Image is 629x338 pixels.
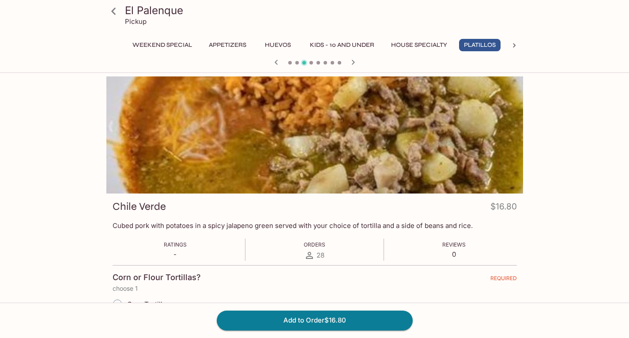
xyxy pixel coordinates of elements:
button: Platillos [459,39,501,51]
p: - [164,250,187,258]
p: choose 1 [113,285,517,292]
span: Ratings [164,241,187,248]
span: 28 [316,251,324,259]
button: Weekend Special [128,39,197,51]
h4: Corn or Flour Tortillas? [113,273,201,282]
button: Kids - 10 and Under [305,39,379,51]
button: Add to Order$16.80 [217,311,413,330]
span: Orders [304,241,325,248]
p: Cubed pork with potatoes in a spicy jalapeno green served with your choice of tortilla and a side... [113,221,517,230]
span: REQUIRED [490,275,517,285]
div: Chile Verde [106,76,523,194]
button: Huevos [258,39,298,51]
button: Appetizers [204,39,251,51]
p: Pickup [125,17,147,26]
span: Corn Tortillas [127,300,169,308]
span: Reviews [442,241,466,248]
h3: El Palenque [125,4,520,17]
button: House Specialty [386,39,452,51]
h3: Chile Verde [113,200,166,213]
h4: $16.80 [490,200,517,217]
p: 0 [442,250,466,258]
